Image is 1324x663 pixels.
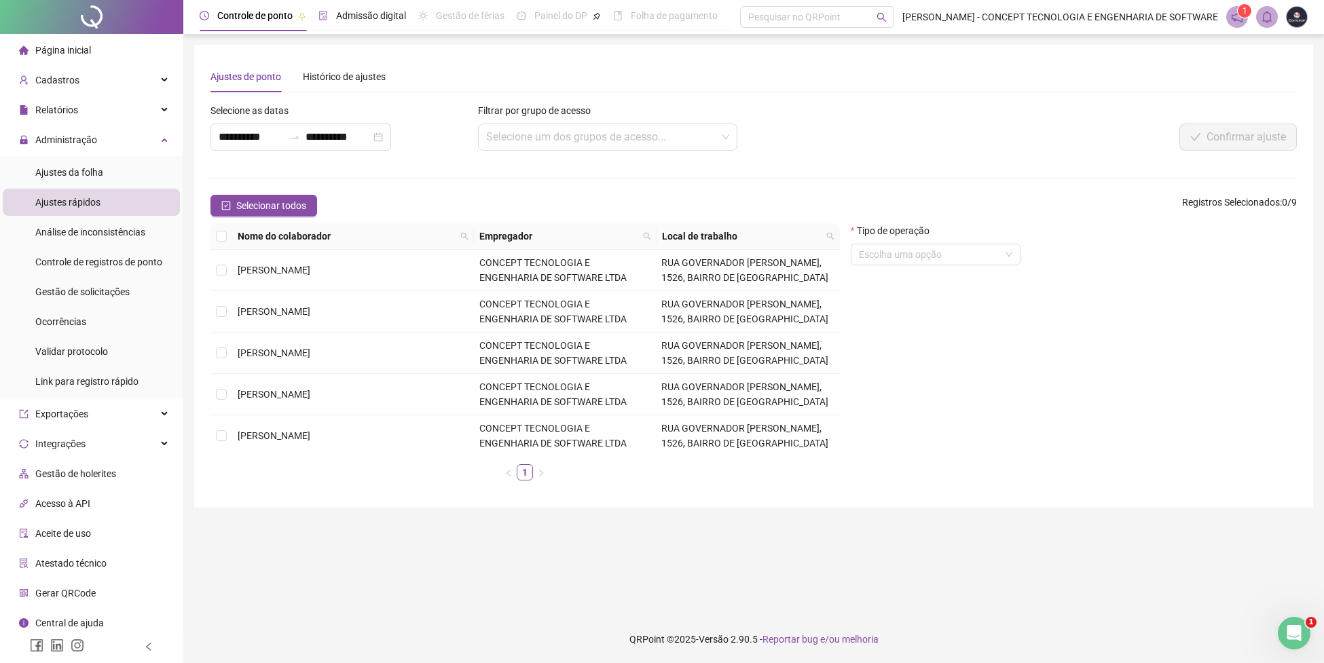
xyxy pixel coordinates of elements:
span: 1 [1243,6,1247,16]
span: Registros Selecionados [1182,197,1280,208]
span: Administração [35,134,97,145]
span: api [19,499,29,508]
li: 1 [517,464,533,480]
span: CONCEPT TECNOLOGIA E ENGENHARIA DE SOFTWARE LTDA [479,381,627,407]
span: dashboard [517,11,526,20]
span: solution [19,558,29,568]
span: CONCEPT TECNOLOGIA E ENGENHARIA DE SOFTWARE LTDA [479,257,627,283]
span: swap-right [289,132,300,143]
span: audit [19,529,29,538]
span: Ocorrências [35,316,86,327]
div: Histórico de ajustes [303,69,386,84]
span: search [458,226,471,246]
span: Aceite de uso [35,528,91,539]
span: check-square [221,201,231,210]
span: RUA GOVERNADOR [PERSON_NAME], 1526, BAIRRO DE [GEOGRAPHIC_DATA] [661,340,828,366]
span: CONCEPT TECNOLOGIA E ENGENHARIA DE SOFTWARE LTDA [479,423,627,449]
label: Tipo de operação [851,223,938,238]
span: [PERSON_NAME] [238,265,310,276]
span: Gerar QRCode [35,588,96,599]
span: Integrações [35,438,86,449]
span: pushpin [298,12,306,20]
button: Confirmar ajuste [1179,124,1297,151]
span: file-done [318,11,328,20]
span: Folha de pagamento [631,10,718,21]
a: 1 [517,465,532,480]
span: left [504,469,513,477]
div: Ajustes de ponto [210,69,281,84]
button: Selecionar todos [210,195,317,216]
span: Exportações [35,409,88,419]
span: RUA GOVERNADOR [PERSON_NAME], 1526, BAIRRO DE [GEOGRAPHIC_DATA] [661,381,828,407]
span: 1 [1306,617,1317,628]
span: Atestado técnico [35,558,107,569]
span: file [19,105,29,115]
span: bell [1261,11,1273,23]
span: clock-circle [200,11,209,20]
sup: 1 [1238,4,1251,18]
span: Admissão digital [336,10,406,21]
span: Versão [699,634,729,645]
span: Análise de inconsistências [35,227,145,238]
li: Página anterior [500,464,517,480]
span: Empregador [479,229,638,244]
label: Filtrar por grupo de acesso [478,103,600,118]
span: CONCEPT TECNOLOGIA E ENGENHARIA DE SOFTWARE LTDA [479,340,627,366]
span: lock [19,135,29,145]
span: [PERSON_NAME] [238,347,310,358]
span: search [877,12,887,22]
span: Relatórios [35,105,78,115]
span: Cadastros [35,75,79,86]
span: Central de ajuda [35,618,104,628]
span: Link para registro rápido [35,376,139,387]
span: search [640,226,654,246]
span: [PERSON_NAME] - CONCEPT TECNOLOGIA E ENGENHARIA DE SOFTWARE [902,10,1218,24]
span: search [824,226,837,246]
span: Gestão de férias [436,10,504,21]
span: Painel do DP [534,10,587,21]
span: sun [418,11,428,20]
span: Ajustes da folha [35,167,103,178]
span: apartment [19,469,29,478]
img: 12674 [1287,7,1307,27]
span: facebook [30,639,43,652]
span: Acesso à API [35,498,90,509]
span: search [826,232,834,240]
span: right [537,469,545,477]
span: [PERSON_NAME] [238,306,310,317]
span: linkedin [50,639,64,652]
button: left [500,464,517,480]
span: : 0 / 9 [1182,195,1297,216]
span: Página inicial [35,45,91,56]
label: Selecione as datas [210,103,297,118]
span: sync [19,439,29,449]
button: right [533,464,549,480]
span: Nome do colaborador [238,229,455,244]
span: Validar protocolo [35,346,108,357]
span: notification [1231,11,1243,23]
span: [PERSON_NAME] [238,430,310,441]
footer: QRPoint © 2025 - 2.90.5 - [183,615,1324,663]
span: Reportar bug e/ou melhoria [762,634,879,645]
span: left [144,642,153,651]
span: info-circle [19,618,29,628]
span: Ajustes rápidos [35,197,100,208]
span: qrcode [19,588,29,598]
span: Selecionar todos [236,198,306,213]
span: CONCEPT TECNOLOGIA E ENGENHARIA DE SOFTWARE LTDA [479,299,627,324]
span: export [19,409,29,419]
span: RUA GOVERNADOR [PERSON_NAME], 1526, BAIRRO DE [GEOGRAPHIC_DATA] [661,423,828,449]
span: search [643,232,651,240]
span: home [19,45,29,55]
span: book [613,11,623,20]
span: Controle de ponto [217,10,293,21]
span: [PERSON_NAME] [238,389,310,400]
iframe: Intercom live chat [1278,617,1310,649]
span: Controle de registros de ponto [35,257,162,267]
span: RUA GOVERNADOR [PERSON_NAME], 1526, BAIRRO DE [GEOGRAPHIC_DATA] [661,257,828,283]
span: pushpin [593,12,601,20]
span: RUA GOVERNADOR [PERSON_NAME], 1526, BAIRRO DE [GEOGRAPHIC_DATA] [661,299,828,324]
span: to [289,132,300,143]
li: Próxima página [533,464,549,480]
span: Gestão de solicitações [35,286,130,297]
